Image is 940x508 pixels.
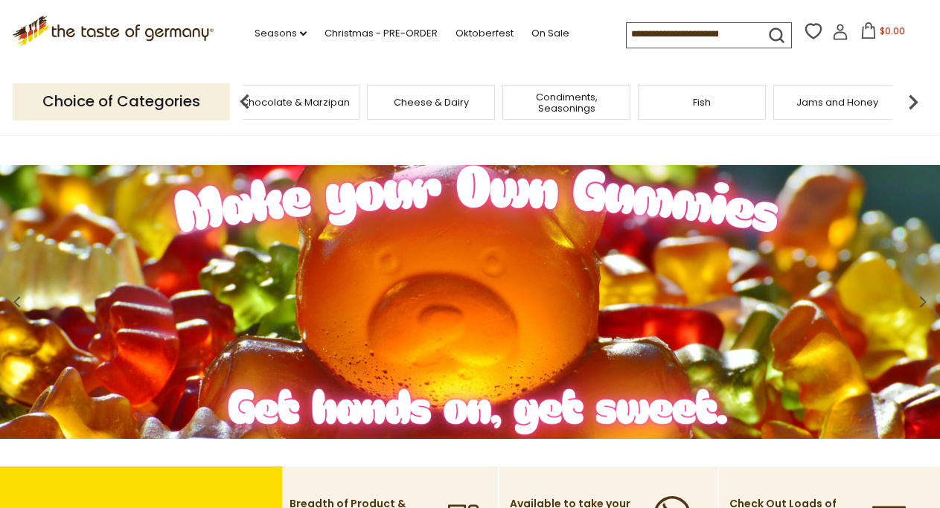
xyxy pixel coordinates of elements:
[693,97,711,108] a: Fish
[230,87,260,117] img: previous arrow
[880,25,905,37] span: $0.00
[531,25,569,42] a: On Sale
[394,97,469,108] a: Cheese & Dairy
[898,87,928,117] img: next arrow
[255,25,307,42] a: Seasons
[796,97,878,108] a: Jams and Honey
[241,97,350,108] a: Chocolate & Marzipan
[324,25,438,42] a: Christmas - PRE-ORDER
[455,25,514,42] a: Oktoberfest
[851,22,915,45] button: $0.00
[13,83,230,120] p: Choice of Categories
[507,91,626,114] a: Condiments, Seasonings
